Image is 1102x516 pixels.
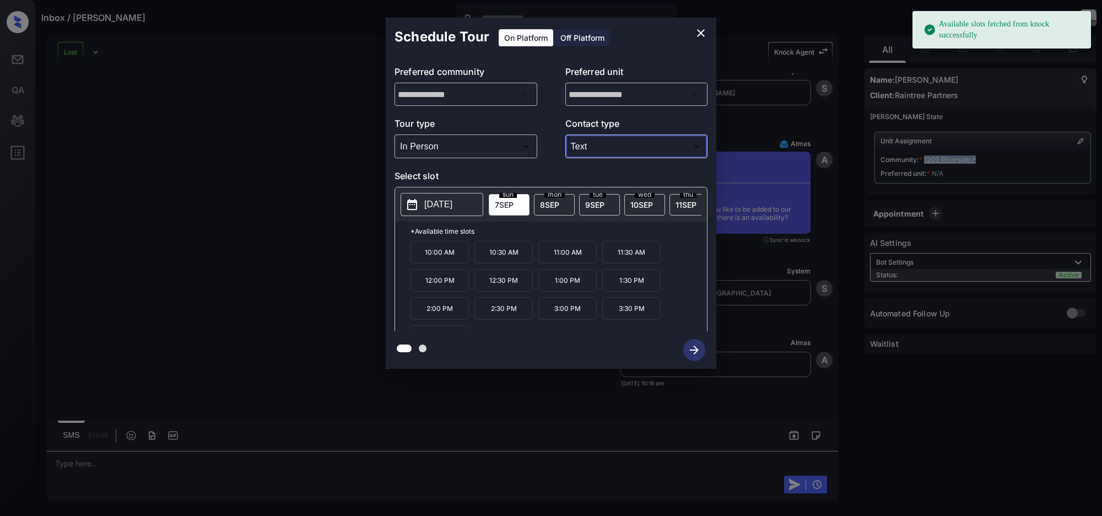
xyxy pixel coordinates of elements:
[424,198,452,211] p: [DATE]
[395,65,537,83] p: Preferred community
[534,194,575,216] div: date-select
[397,137,534,155] div: In Person
[680,191,696,198] span: thu
[410,325,469,348] p: 4:00 PM
[489,194,530,216] div: date-select
[565,117,708,135] p: Contact type
[386,18,498,56] h2: Schedule Tour
[590,191,606,198] span: tue
[401,193,483,216] button: [DATE]
[568,137,705,155] div: Text
[565,65,708,83] p: Preferred unit
[395,117,537,135] p: Tour type
[410,269,469,292] p: 12:00 PM
[602,297,661,320] p: 3:30 PM
[499,29,553,46] div: On Platform
[579,194,620,216] div: date-select
[585,200,604,209] span: 9 SEP
[474,241,533,264] p: 10:30 AM
[395,169,707,187] p: Select slot
[499,191,517,198] span: sun
[410,222,707,241] p: *Available time slots
[630,200,653,209] span: 10 SEP
[669,194,710,216] div: date-select
[602,241,661,264] p: 11:30 AM
[474,297,533,320] p: 2:30 PM
[540,200,559,209] span: 8 SEP
[690,22,712,44] button: close
[676,200,696,209] span: 11 SEP
[544,191,565,198] span: mon
[410,241,469,264] p: 10:00 AM
[495,200,514,209] span: 7 SEP
[410,297,469,320] p: 2:00 PM
[474,269,533,292] p: 12:30 PM
[555,29,610,46] div: Off Platform
[538,269,597,292] p: 1:00 PM
[538,297,597,320] p: 3:00 PM
[624,194,665,216] div: date-select
[635,191,655,198] span: wed
[602,269,661,292] p: 1:30 PM
[538,241,597,264] p: 11:00 AM
[923,14,1082,45] div: Available slots fetched from knock successfully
